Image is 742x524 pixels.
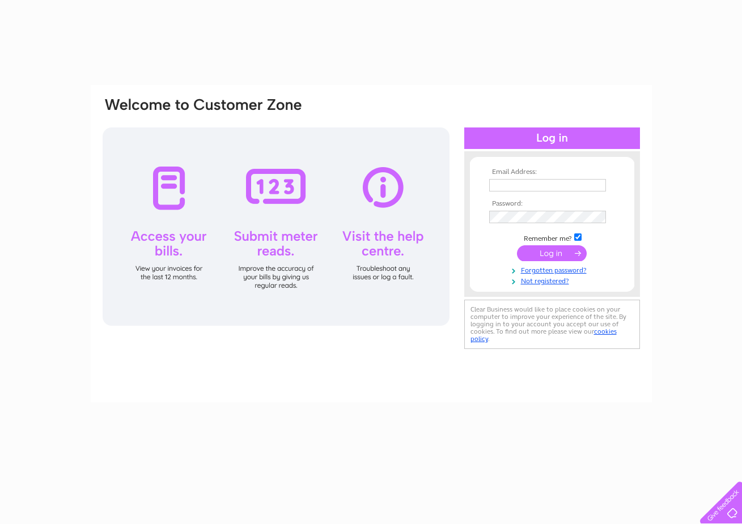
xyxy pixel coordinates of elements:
[486,200,618,208] th: Password:
[489,264,618,275] a: Forgotten password?
[486,232,618,243] td: Remember me?
[517,245,587,261] input: Submit
[470,327,617,343] a: cookies policy
[486,168,618,176] th: Email Address:
[489,275,618,286] a: Not registered?
[464,300,640,349] div: Clear Business would like to place cookies on your computer to improve your experience of the sit...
